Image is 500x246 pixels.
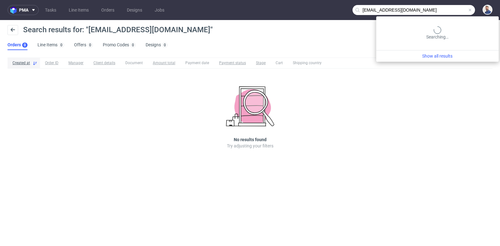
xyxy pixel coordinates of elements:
a: Show all results [379,53,496,59]
span: Manager [68,60,83,66]
span: Amount total [153,60,175,66]
span: Client details [93,60,115,66]
img: Michał Rachański [483,5,492,14]
h3: No results found [234,136,267,143]
span: Created at [12,60,30,66]
span: Shipping country [293,60,322,66]
div: 0 [24,43,26,47]
div: 0 [132,43,134,47]
span: Search results for: "[EMAIL_ADDRESS][DOMAIN_NAME]" [23,25,213,34]
div: 0 [164,43,166,47]
p: Try adjusting your filters [227,143,273,149]
div: 0 [89,43,91,47]
span: Cart [276,60,283,66]
span: Order ID [45,60,58,66]
span: Payment status [219,60,246,66]
span: pma [19,8,28,12]
a: Line Items0 [37,40,64,50]
a: Promo Codes0 [103,40,136,50]
a: Designs0 [146,40,167,50]
span: Payment date [185,60,209,66]
a: Tasks [41,5,60,15]
img: logo [10,7,19,14]
a: Jobs [151,5,168,15]
div: Searching… [379,26,496,40]
a: Offers0 [74,40,93,50]
span: Document [125,60,143,66]
button: pma [7,5,39,15]
span: Stage [256,60,266,66]
a: Orders0 [7,40,27,50]
a: Designs [123,5,146,15]
div: 0 [60,43,62,47]
a: Orders [97,5,118,15]
a: Line Items [65,5,92,15]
